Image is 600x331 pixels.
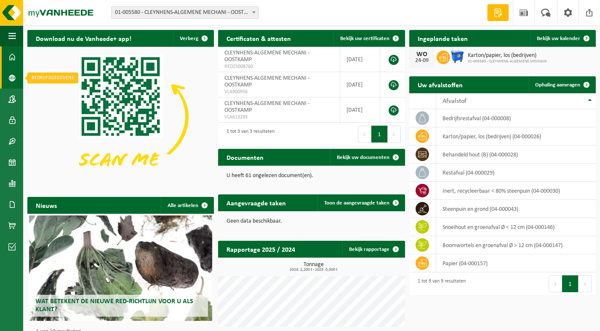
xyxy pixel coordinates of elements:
[450,49,464,64] img: WB-1100-HPE-BE-01
[388,126,401,143] button: Next
[330,149,404,166] a: Bekijk uw documenten
[218,30,299,46] h2: Certificaten & attesten
[436,200,596,218] td: steenpuin en grond (04-000043)
[180,36,198,41] span: Verberg
[409,76,471,93] h2: Uw afvalstoffen
[224,75,309,88] span: CLEYNHENS-ALGEMENE MECHANI - OOSTKAMP
[340,36,389,41] span: Bekijk uw certificaten
[436,236,596,254] td: boomwortels en groenafval Ø > 12 cm (04-000147)
[224,89,333,95] span: VLA900956
[222,262,405,272] h3: Tonnage
[227,173,396,179] p: U heeft 61 ongelezen document(en).
[413,51,430,58] div: WO
[413,58,430,64] div: 24-09
[317,194,404,211] a: Toon de aangevraagde taken
[173,30,213,47] button: Verberg
[562,275,579,292] button: 1
[333,30,404,47] a: Bekijk uw certificaten
[468,59,547,64] span: 01-005580 - CLEYNHENS-ALGEMENE MECHANI
[549,275,562,292] button: Previous
[535,82,580,88] span: Ophaling aanvragen
[443,98,467,105] span: Afvalstof
[218,194,294,211] h2: Aangevraagde taken
[27,197,65,213] h2: Nieuws
[111,6,259,19] span: 01-005580 - CLEYNHENS-ALGEMENE MECHANI - OOSTKAMP
[27,47,214,187] img: Download de VHEPlus App
[337,155,389,160] span: Bekijk uw documenten
[342,241,404,258] a: Bekijk rapportage
[537,36,580,41] span: Bekijk uw kalender
[227,218,396,224] p: Geen data beschikbaar.
[340,47,380,72] td: [DATE]
[340,72,380,97] td: [DATE]
[224,114,333,121] span: VLA613293
[436,145,596,164] td: behandeld hout (B) (04-000028)
[224,100,309,113] span: CLEYNHENS-ALGEMENE MECHANI - OOSTKAMP
[468,52,547,59] span: Karton/papier, los (bedrijven)
[358,126,371,143] button: Previous
[371,126,388,143] button: 1
[436,182,596,200] td: inert, recycleerbaar < 80% steenpuin (04-000030)
[218,241,304,257] h2: Rapportage 2025 / 2024
[27,30,140,46] h2: Download nu de Vanheede+ app!
[218,149,272,165] h2: Documenten
[324,200,389,206] span: Toon de aangevraagde taken
[436,164,596,182] td: restafval (04-000029)
[29,215,212,321] a: Wat betekent de nieuwe RED-richtlijn voor u als klant?
[224,50,309,63] span: CLEYNHENS-ALGEMENE MECHANI - OOSTKAMP
[224,63,333,70] span: RED25008760
[436,218,596,236] td: snoeihout en groenafval Ø < 12 cm (04-000146)
[413,274,466,293] div: 1 tot 9 van 9 resultaten
[579,275,592,292] button: Next
[436,254,596,272] td: papier (04-000157)
[35,298,193,313] span: Wat betekent de nieuwe RED-richtlijn voor u als klant?
[161,197,213,214] a: Alle artikelen
[530,30,595,47] a: Bekijk uw kalender
[528,76,595,93] a: Ophaling aanvragen
[436,109,596,127] td: bedrijfsrestafval (04-000008)
[340,97,380,123] td: [DATE]
[409,30,476,46] h2: Ingeplande taken
[436,127,596,145] td: karton/papier, los (bedrijven) (04-000026)
[222,125,275,143] div: 1 tot 3 van 3 resultaten
[222,268,405,272] span: 2024: 2,200 t - 2025: 0,000 t
[112,7,258,19] span: 01-005580 - CLEYNHENS-ALGEMENE MECHANI - OOSTKAMP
